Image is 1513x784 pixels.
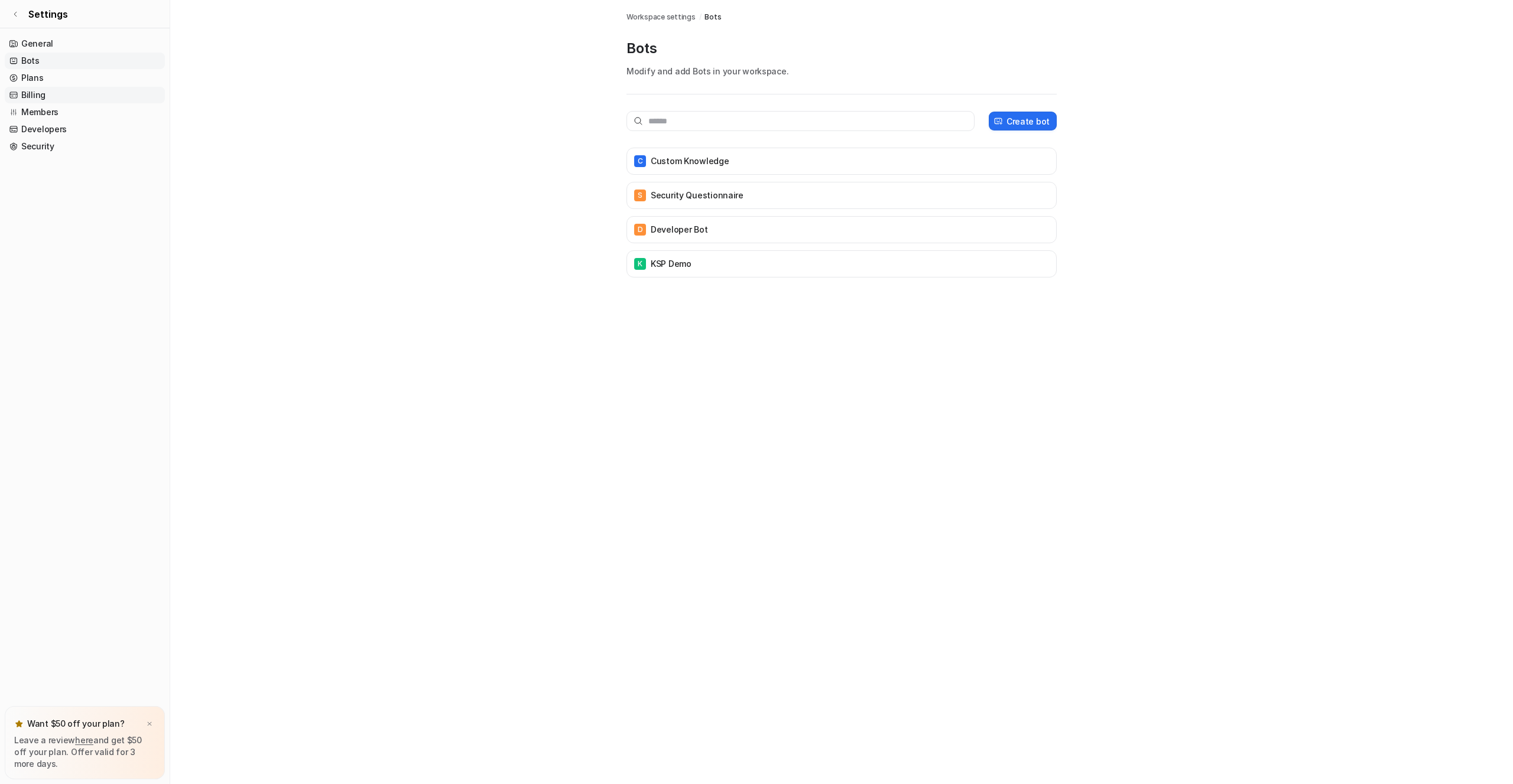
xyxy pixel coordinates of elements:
p: Create bot [1006,115,1050,128]
a: General [5,35,165,52]
p: Developer bot [651,224,707,236]
span: S [634,190,646,201]
a: Bots [5,53,165,69]
p: Bots [626,39,1057,58]
button: Create bot [989,112,1057,130]
img: create [993,117,1003,126]
p: Modify and add Bots in your workspace. [626,65,1057,77]
a: Members [5,104,165,120]
span: / [699,12,702,22]
img: star [14,719,24,729]
a: Workspace settings [626,12,696,22]
a: Security [5,138,165,155]
span: C [634,155,646,167]
span: D [634,224,646,236]
a: Billing [5,87,165,103]
p: Leave a review and get $50 off your plan. Offer valid for 3 more days. [14,734,155,770]
a: here [75,735,93,745]
span: Settings [28,7,68,21]
a: Bots [704,12,721,22]
p: Custom Knowledge [651,155,729,167]
a: Plans [5,70,165,86]
p: Want $50 off your plan? [27,718,125,730]
img: x [146,720,153,728]
p: Security Questionnaire [651,190,743,201]
p: KSP Demo [651,258,691,270]
a: Developers [5,121,165,138]
span: K [634,258,646,270]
